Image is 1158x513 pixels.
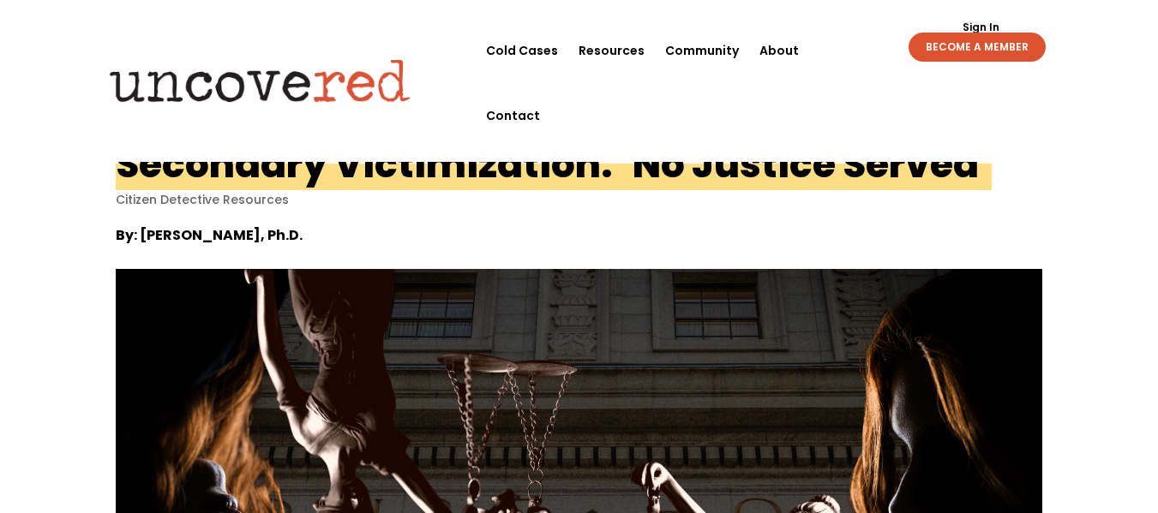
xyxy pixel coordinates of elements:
a: Sign In [953,22,1009,33]
a: BECOME A MEMBER [909,33,1046,62]
a: Resources [579,18,645,83]
strong: By: [PERSON_NAME], Ph.D. [116,225,303,245]
a: Citizen Detective Resources [116,191,289,208]
a: Cold Cases [486,18,558,83]
img: Uncovered logo [95,47,425,114]
a: Community [665,18,739,83]
h1: Secondary Victimization: ‘No Justice Served’ [116,138,992,190]
a: About [759,18,799,83]
a: Contact [486,83,540,148]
